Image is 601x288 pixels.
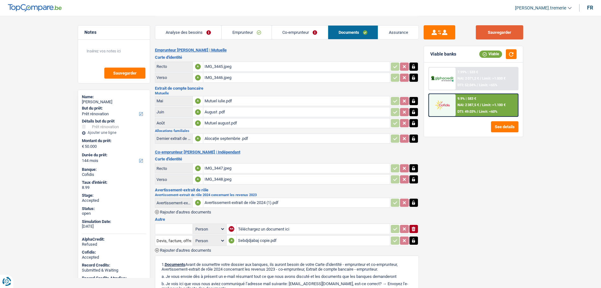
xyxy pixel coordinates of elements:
span: Rajouter d'autres documents [160,248,211,252]
div: 7.99% | 533 € [457,70,478,74]
div: Taux d'intérêt: [82,180,146,185]
div: Avertissement-extrait de rôle 2024 concernant les revenus 2023 [156,201,191,205]
div: Record Credits Atradius: [82,276,146,281]
div: Stage: [82,193,146,198]
div: Status: [82,206,146,211]
div: Alocație septembrie .pdf [205,134,389,143]
span: NAI: 2 387,5 € [457,103,479,107]
h3: Extrait de compte bancaire [155,86,419,90]
div: A [195,177,201,182]
span: / [477,83,478,87]
h2: Co-emprunteur [PERSON_NAME] | Indépendant [155,150,419,155]
div: Sebdjdjabaj copie.pdf [238,236,389,245]
span: Limit: <60% [479,110,497,114]
div: Viable banks [430,51,456,57]
label: But du prêt: [82,106,145,111]
div: IMG_3448.jpeg [205,175,389,184]
a: Co-emprunteur [272,26,328,39]
div: A [195,98,201,104]
div: Août [156,121,191,125]
h2: Mutuelle [155,92,419,95]
div: fr [587,5,593,11]
div: IMG_3445.jpeg [205,62,389,71]
div: Cofidis [82,172,146,177]
div: AlphaCredit: [82,237,146,242]
a: Emprunteur [222,26,272,39]
div: A [195,165,201,171]
label: Durée du prêt: [82,153,145,158]
div: A [195,109,201,115]
div: Accepted [82,255,146,260]
div: Mutuel iulie.pdf [205,96,389,106]
img: TopCompare Logo [8,4,62,12]
div: Cofidis: [82,250,146,255]
div: Mai [156,99,191,103]
div: Record Credits: [82,263,146,268]
div: Recto [156,64,191,69]
button: See details [491,121,518,132]
div: Name: [82,94,146,99]
span: / [477,110,478,114]
a: [PERSON_NAME].tremerie [510,3,572,13]
div: Recto [156,166,191,171]
span: [PERSON_NAME].tremerie [515,5,566,11]
div: Simulation Date: [82,219,146,224]
div: Viable [479,51,502,57]
p: 1. Avant de soumettre votre dossier aux banques, ils auront besoin de votre Carte d'identité - em... [162,262,412,272]
div: NA [229,226,234,232]
div: A [195,136,201,141]
h5: Notes [84,30,144,35]
div: A [229,238,234,243]
div: Verso [156,177,191,182]
div: 9.9% | 583 € [457,97,476,101]
button: Rajouter d'autres documents [155,248,211,252]
div: A [195,64,201,69]
div: Submitted & Waiting [82,268,146,273]
img: Cofidis [431,99,454,111]
span: Limit: >1.000 € [482,76,506,81]
span: Rajouter d'autres documents [160,210,211,214]
div: IMG_3446.jpeg [205,73,389,82]
div: A [195,120,201,126]
span: / [480,103,481,107]
a: Assurance [378,26,419,39]
div: Refused [82,242,146,247]
button: Rajouter d'autres documents [155,210,211,214]
h2: Avertissement-extrait de rôle 2024 concernant les revenus 2023 [155,193,419,197]
label: Montant du prêt: [82,138,145,143]
button: Sauvegarder [476,25,523,39]
span: Sauvegarder [113,71,137,75]
div: 8.99 [82,185,146,190]
a: Documents [328,26,378,39]
div: Juin [156,110,191,114]
h3: Carte d'identité [155,157,419,161]
div: open [82,211,146,216]
div: A [195,75,201,81]
div: A [195,200,201,206]
a: Analyse des besoins [155,26,222,39]
p: a. Je vous envoie dès à présent un e-mail résumant tout ce que nous avons discuté et les doc... [162,274,412,279]
span: Documents [165,262,185,267]
span: Limit: <65% [479,83,497,87]
img: AlphaCredit [431,75,454,82]
h2: Emprunteur [PERSON_NAME] | Mutuelle [155,48,419,53]
div: Dernier extrait de compte pour vos allocations familiales [156,136,191,141]
span: DTI: 49.03% [457,110,476,114]
div: August .pdf [205,107,389,117]
div: Verso [156,75,191,80]
div: Ajouter une ligne [82,130,146,135]
div: Avertissement-extrait de rôle 2024 (1).pdf [205,198,389,207]
div: [PERSON_NAME] [82,99,146,105]
span: € [82,144,84,149]
div: Mutuel august.pdf [205,118,389,128]
div: IMG_3447.jpeg [205,164,389,173]
div: Détails but du prêt [82,119,146,124]
span: Limit: >1.100 € [482,103,506,107]
span: DTI: 52.04% [457,83,476,87]
h3: Avertissement-extrait de rôle [155,188,419,192]
h2: Allocations familiales [155,129,419,133]
span: NAI: 2 071,2 € [457,76,479,81]
button: Sauvegarder [104,68,145,79]
h3: Autre [155,217,419,221]
span: / [480,76,481,81]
